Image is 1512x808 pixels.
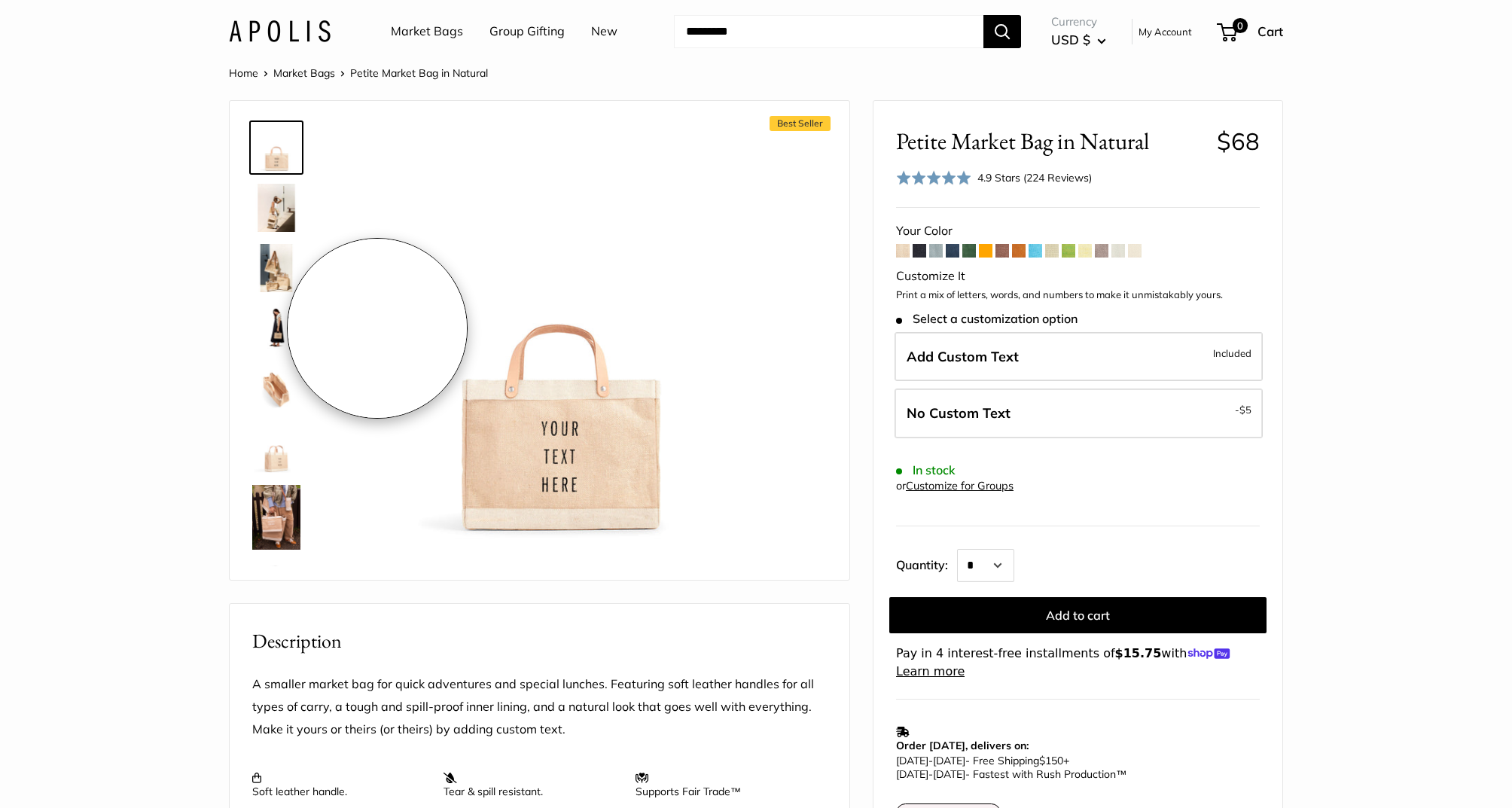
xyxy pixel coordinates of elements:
[636,771,812,798] p: Supports Fair Trade™
[444,771,620,798] p: Tear & spill resistant.
[1233,18,1248,33] span: 0
[229,63,488,83] nav: Breadcrumb
[896,312,1078,326] span: Select a customization option
[896,767,1126,781] span: - Fastest with Rush Production™
[1051,32,1090,47] span: USD $
[1218,20,1283,44] a: 0 Cart
[896,476,1014,496] div: or
[350,66,488,80] span: Petite Market Bag in Natural
[933,767,965,781] span: [DATE]
[1039,754,1063,767] span: $150
[252,562,300,610] img: Petite Market Bag in Natural
[889,597,1267,633] button: Add to cart
[229,20,331,42] img: Apolis
[907,348,1019,365] span: Add Custom Text
[1051,11,1106,32] span: Currency
[252,771,428,798] p: Soft leather handle.
[249,301,303,355] a: Petite Market Bag in Natural
[489,20,565,43] a: Group Gifting
[896,463,956,477] span: In stock
[249,422,303,476] a: Petite Market Bag in Natural
[249,120,303,175] a: Petite Market Bag in Natural
[249,361,303,416] a: description_Spacious inner area with room for everything.
[896,754,1252,781] p: - Free Shipping +
[1051,28,1106,52] button: USD $
[252,244,300,292] img: description_The Original Market bag in its 4 native styles
[770,116,831,131] span: Best Seller
[249,241,303,295] a: description_The Original Market bag in its 4 native styles
[229,66,258,80] a: Home
[252,364,300,413] img: description_Spacious inner area with room for everything.
[896,167,1092,189] div: 4.9 Stars (224 Reviews)
[896,220,1260,242] div: Your Color
[273,66,335,80] a: Market Bags
[895,389,1263,438] label: Leave Blank
[249,181,303,235] a: description_Effortless style that elevates every moment
[896,739,1029,752] strong: Order [DATE], delivers on:
[895,332,1263,382] label: Add Custom Text
[249,482,303,553] a: Petite Market Bag in Natural
[907,404,1011,422] span: No Custom Text
[252,627,827,656] h2: Description
[977,169,1092,186] div: 4.9 Stars (224 Reviews)
[252,184,300,232] img: description_Effortless style that elevates every moment
[391,20,463,43] a: Market Bags
[896,754,928,767] span: [DATE]
[591,20,617,43] a: New
[896,265,1260,288] div: Customize It
[896,544,957,582] label: Quantity:
[906,479,1014,492] a: Customize for Groups
[933,754,965,767] span: [DATE]
[1217,127,1260,156] span: $68
[674,15,983,48] input: Search...
[896,288,1260,303] p: Print a mix of letters, words, and numbers to make it unmistakably yours.
[928,754,933,767] span: -
[1257,23,1283,39] span: Cart
[983,15,1021,48] button: Search
[896,127,1206,155] span: Petite Market Bag in Natural
[252,425,300,473] img: Petite Market Bag in Natural
[350,123,766,539] img: Petite Market Bag in Natural
[252,485,300,550] img: Petite Market Bag in Natural
[249,559,303,613] a: Petite Market Bag in Natural
[252,673,827,741] p: A smaller market bag for quick adventures and special lunches. Featuring soft leather handles for...
[1239,404,1251,416] span: $5
[896,767,928,781] span: [DATE]
[1139,23,1192,41] a: My Account
[252,304,300,352] img: Petite Market Bag in Natural
[928,767,933,781] span: -
[252,123,300,172] img: Petite Market Bag in Natural
[1213,344,1251,362] span: Included
[1235,401,1251,419] span: -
